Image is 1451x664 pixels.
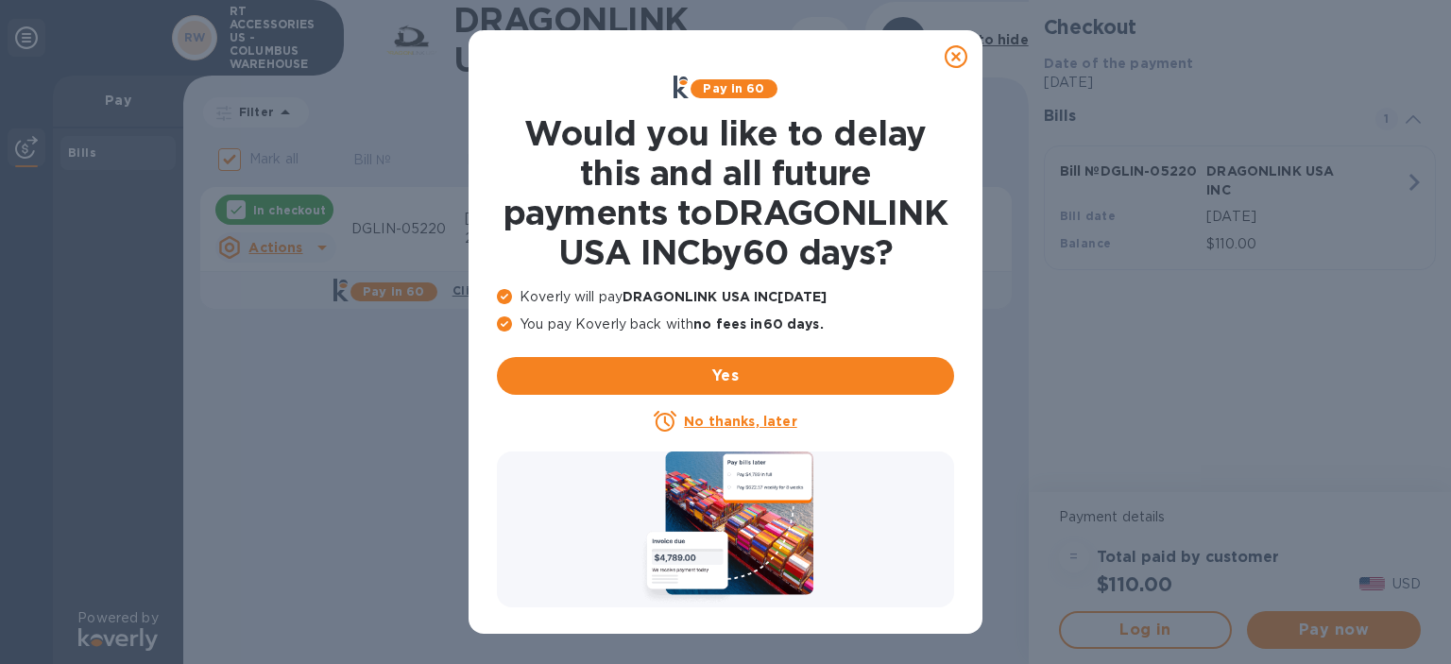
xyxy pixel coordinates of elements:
u: No thanks, later [684,414,796,429]
b: DRAGONLINK USA INC [DATE] [623,289,827,304]
p: Koverly will pay [497,287,954,307]
h1: Would you like to delay this and all future payments to DRAGONLINK USA INC by 60 days ? [497,113,954,272]
b: Pay in 60 [703,81,764,95]
b: no fees in 60 days . [693,316,823,332]
p: You pay Koverly back with [497,315,954,334]
button: Yes [497,357,954,395]
span: Yes [512,365,939,387]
